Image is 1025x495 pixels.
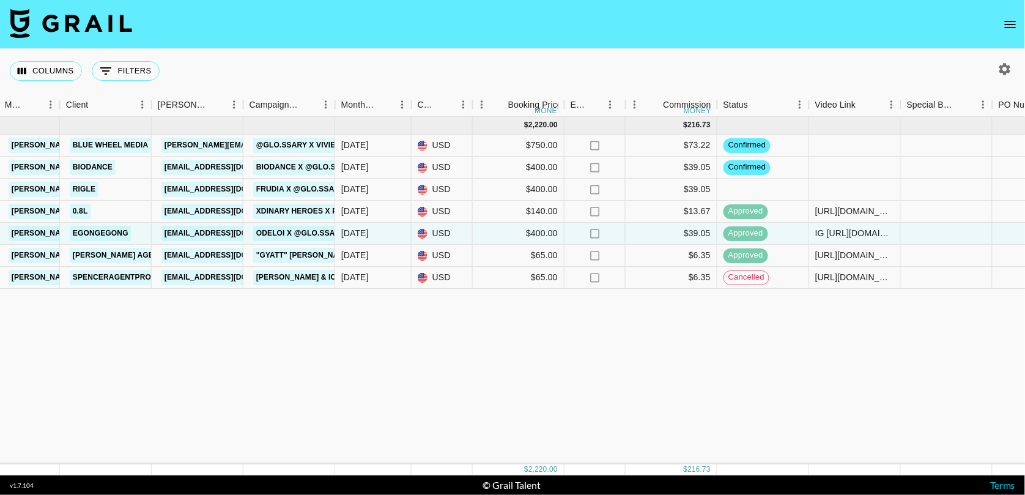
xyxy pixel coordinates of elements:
button: Sort [24,96,42,113]
button: Menu [883,95,901,114]
button: Menu [133,95,152,114]
button: Sort [88,96,105,113]
div: Sep '25 [341,205,369,217]
div: $6.35 [626,267,717,289]
div: $ [684,120,688,130]
a: 0.8L [70,204,91,219]
a: [PERSON_NAME][EMAIL_ADDRESS][PERSON_NAME][DOMAIN_NAME] [9,226,271,241]
div: Sep '25 [341,161,369,173]
a: [PERSON_NAME][EMAIL_ADDRESS][PERSON_NAME][DOMAIN_NAME] [9,248,271,263]
a: Xdinary Heroes x Peppo- JOYFUL JOYFUL [253,204,427,219]
div: Special Booking Type [907,93,957,117]
div: Special Booking Type [901,93,993,117]
button: Sort [437,96,454,113]
a: EgongEgong [70,226,131,241]
div: $750.00 [473,135,564,157]
div: Campaign (Type) [250,93,300,117]
button: Sort [646,96,663,113]
button: Sort [376,96,393,113]
button: Sort [588,96,605,113]
div: Booking Price [508,93,562,117]
div: $13.67 [626,201,717,223]
a: "Gyatt" [PERSON_NAME] x Ice Spice [253,248,402,263]
a: @glo.ssary x Vivier [253,138,344,153]
div: Currency [418,93,437,117]
img: Grail Talent [10,9,132,38]
div: Sep '25 [341,139,369,151]
div: Client [60,93,152,117]
div: USD [412,135,473,157]
div: Video Link [809,93,901,117]
div: money [684,107,711,114]
div: USD [412,179,473,201]
a: [PERSON_NAME][EMAIL_ADDRESS][PERSON_NAME][DOMAIN_NAME] [9,138,271,153]
span: approved [723,206,768,217]
span: cancelled [724,272,769,283]
a: spenceragentprohq [70,270,166,285]
a: [PERSON_NAME][EMAIL_ADDRESS][PERSON_NAME][DOMAIN_NAME] [9,270,271,285]
div: 216.73 [687,120,711,130]
div: USD [412,157,473,179]
a: [EMAIL_ADDRESS][DOMAIN_NAME] [161,270,298,285]
div: $ [524,464,528,475]
div: $ [524,120,528,130]
div: IG https://www.instagram.com/reel/DO9SqMzkzMH/?igsh=MTh3NzUzbnQyeGhxOA== TT: https://www.tiktok.c... [815,227,894,239]
div: 2,220.00 [528,464,558,475]
div: Month Due [335,93,412,117]
div: https://www.tiktok.com/@grc.gldy/video/7551413795671788808 [815,205,894,217]
div: $140.00 [473,201,564,223]
div: money [535,107,562,114]
div: $65.00 [473,245,564,267]
button: Menu [454,95,473,114]
div: Video Link [815,93,856,117]
div: $65.00 [473,267,564,289]
div: Commission [663,93,711,117]
div: $73.22 [626,135,717,157]
button: Select columns [10,61,82,81]
div: Campaign (Type) [243,93,335,117]
button: Menu [42,95,60,114]
div: $39.05 [626,157,717,179]
button: Sort [491,96,508,113]
button: Menu [601,95,620,114]
div: Status [723,93,749,117]
button: Menu [393,95,412,114]
span: confirmed [723,140,771,151]
a: [PERSON_NAME][EMAIL_ADDRESS][PERSON_NAME][DOMAIN_NAME] [9,160,271,175]
div: Status [717,93,809,117]
div: Sep '25 [341,227,369,239]
span: approved [723,228,768,239]
div: USD [412,245,473,267]
button: Menu [317,95,335,114]
div: 2,220.00 [528,120,558,130]
a: Frudia x @glo.ssary [253,182,347,197]
button: open drawer [998,12,1023,37]
div: $39.05 [626,179,717,201]
button: Menu [473,95,491,114]
button: Menu [791,95,809,114]
div: Expenses: Remove Commission? [571,93,588,117]
button: Menu [225,95,243,114]
button: Sort [748,96,765,113]
a: [EMAIL_ADDRESS][DOMAIN_NAME] [161,182,298,197]
div: USD [412,267,473,289]
div: Sep '25 [341,183,369,195]
div: USD [412,201,473,223]
a: ODELOI x @Glo.ssary [253,226,348,241]
div: $39.05 [626,223,717,245]
a: Biodance [70,160,116,175]
div: $6.35 [626,245,717,267]
div: Month Due [341,93,376,117]
div: Booker [152,93,243,117]
a: Terms [990,479,1015,491]
span: approved [723,250,768,261]
a: [EMAIL_ADDRESS][DOMAIN_NAME] [161,226,298,241]
div: $400.00 [473,223,564,245]
a: [EMAIL_ADDRESS][DOMAIN_NAME] [161,248,298,263]
a: Rigle [70,182,98,197]
div: $400.00 [473,179,564,201]
a: Biodance x @glo.ssary [253,160,360,175]
span: confirmed [723,162,771,173]
div: Sep '25 [341,271,369,283]
button: Show filters [92,61,160,81]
